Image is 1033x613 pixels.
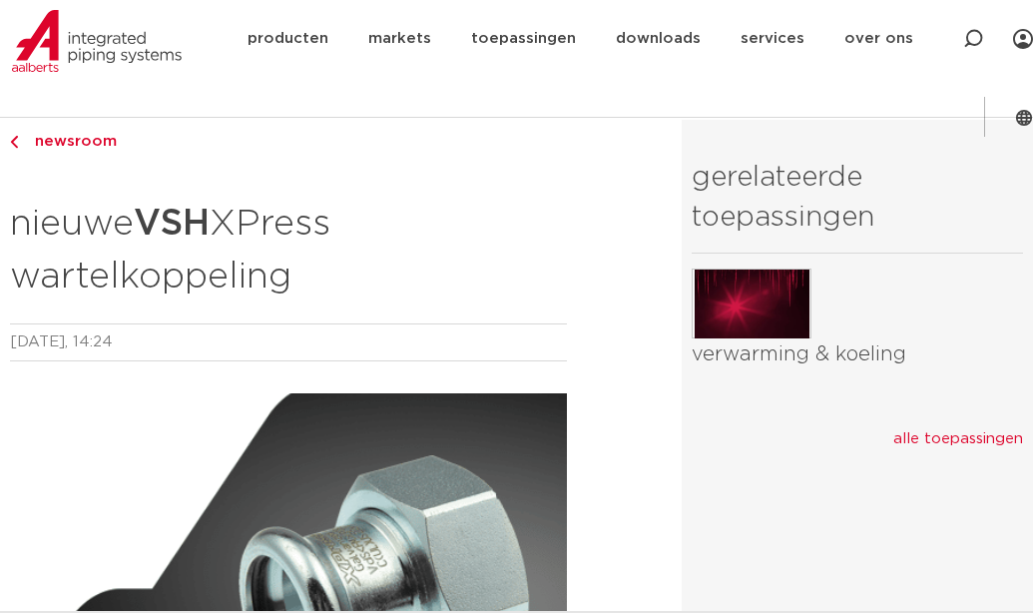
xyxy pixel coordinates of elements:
[23,134,117,149] span: newsroom
[73,334,113,349] time: 14:24
[1013,17,1033,61] div: my IPS
[65,334,68,349] span: ,
[134,206,210,242] strong: VSH
[692,341,906,367] a: verwarming & koeling
[10,334,65,349] time: [DATE]
[10,130,567,154] a: newsroom
[893,431,1023,446] a: alle toepassingen
[692,158,1023,254] h3: gerelateerde toepassingen
[10,136,18,149] img: chevron-right.svg
[10,194,567,302] h2: nieuwe XPress wartelkoppeling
